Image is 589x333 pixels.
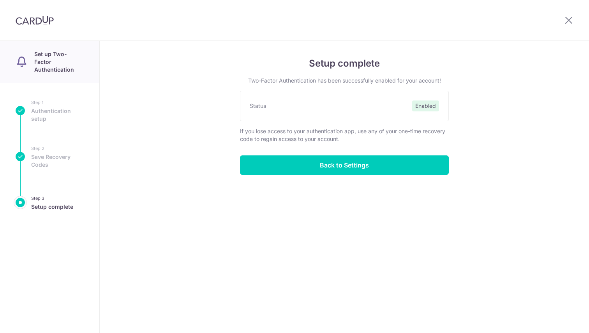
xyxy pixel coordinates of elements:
[31,99,84,106] small: Step 1
[240,155,449,175] input: Back to Settings
[31,144,84,152] small: Step 2
[31,194,73,202] small: Step 3
[412,100,439,111] span: Enabled
[16,16,54,25] img: CardUp
[31,153,84,169] span: Save Recovery Codes
[31,107,84,123] span: Authentication setup
[240,77,449,85] p: Two-Factor Authentication has been successfully enabled for your account!
[31,203,73,211] span: Setup complete
[34,50,84,74] p: Set up Two-Factor Authentication
[240,56,449,70] h4: Setup complete
[250,102,266,110] label: Status
[240,127,449,143] p: If you lose access to your authentication app, use any of your one-time recovery code to regain a...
